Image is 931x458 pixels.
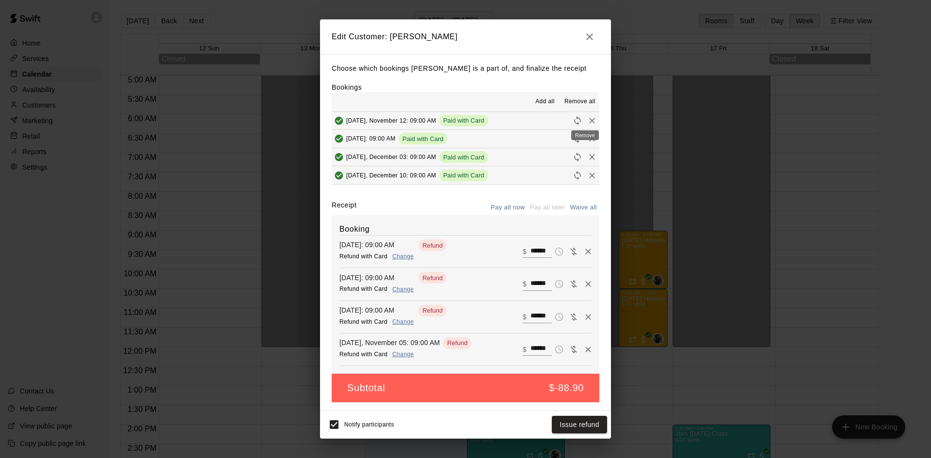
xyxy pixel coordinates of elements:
[567,200,599,215] button: Waive all
[530,94,561,110] button: Add all
[332,166,599,184] button: Added & Paid[DATE], December 10: 09:00 AMPaid with CardRescheduleRemove
[320,19,611,54] h2: Edit Customer: [PERSON_NAME]
[387,347,418,362] button: Change
[346,135,396,142] span: [DATE]: 09:00 AM
[332,148,599,166] button: Added & Paid[DATE], December 03: 09:00 AMPaid with CardRescheduleRemove
[332,150,346,164] button: Added & Paid
[399,135,448,142] span: Paid with Card
[488,200,528,215] button: Pay all now
[332,130,599,148] button: Added & Paid[DATE]: 09:00 AMPaid with CardRescheduleRemove
[346,117,436,124] span: [DATE], November 12: 09:00 AM
[566,345,581,353] span: Waive payment
[339,240,415,250] p: [DATE]: 09:00 AM
[571,130,599,140] div: Remove
[581,244,595,259] button: Remove
[581,310,595,324] button: Remove
[339,273,415,283] p: [DATE]: 09:00 AM
[581,342,595,357] button: Remove
[564,97,595,107] span: Remove all
[552,312,566,320] span: Pay later
[387,250,418,264] button: Change
[439,172,488,179] span: Paid with Card
[523,312,527,322] p: $
[439,154,488,161] span: Paid with Card
[535,97,555,107] span: Add all
[552,416,607,434] button: Issue refund
[339,305,415,315] p: [DATE]: 09:00 AM
[332,111,599,129] button: Added & Paid[DATE], November 12: 09:00 AMPaid with CardRescheduleRemove
[523,279,527,289] p: $
[443,339,471,347] span: Refund
[570,116,585,124] span: Reschedule
[552,247,566,255] span: Pay later
[339,351,387,358] span: Refund with Card
[387,283,418,297] button: Change
[570,171,585,178] span: Reschedule
[585,153,599,160] span: Remove
[570,153,585,160] span: Reschedule
[332,168,346,183] button: Added & Paid
[418,242,447,249] span: Refund
[418,307,447,314] span: Refund
[339,285,387,292] span: Refund with Card
[418,274,447,282] span: Refund
[339,223,592,236] h6: Booking
[332,83,362,91] label: Bookings
[570,135,585,142] span: Reschedule
[339,318,387,325] span: Refund with Card
[581,277,595,291] button: Remove
[566,312,581,320] span: Waive payment
[339,338,440,347] p: [DATE], November 05: 09:00 AM
[585,171,599,178] span: Remove
[585,135,599,142] span: Remove
[346,172,436,178] span: [DATE], December 10: 09:00 AM
[344,421,394,428] span: Notify participants
[566,280,581,288] span: Waive payment
[387,315,418,329] button: Change
[566,247,581,255] span: Waive payment
[439,117,488,124] span: Paid with Card
[347,381,385,395] h5: Subtotal
[561,94,599,110] button: Remove all
[332,200,356,215] label: Receipt
[523,345,527,354] p: $
[346,154,436,160] span: [DATE], December 03: 09:00 AM
[585,116,599,124] span: Remove
[332,131,346,146] button: Added & Paid
[332,63,599,75] p: Choose which bookings [PERSON_NAME] is a part of, and finalize the receipt
[552,280,566,288] span: Pay later
[523,247,527,256] p: $
[339,253,387,260] span: Refund with Card
[332,113,346,128] button: Added & Paid
[549,381,584,395] h5: $-88.90
[552,345,566,353] span: Pay later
